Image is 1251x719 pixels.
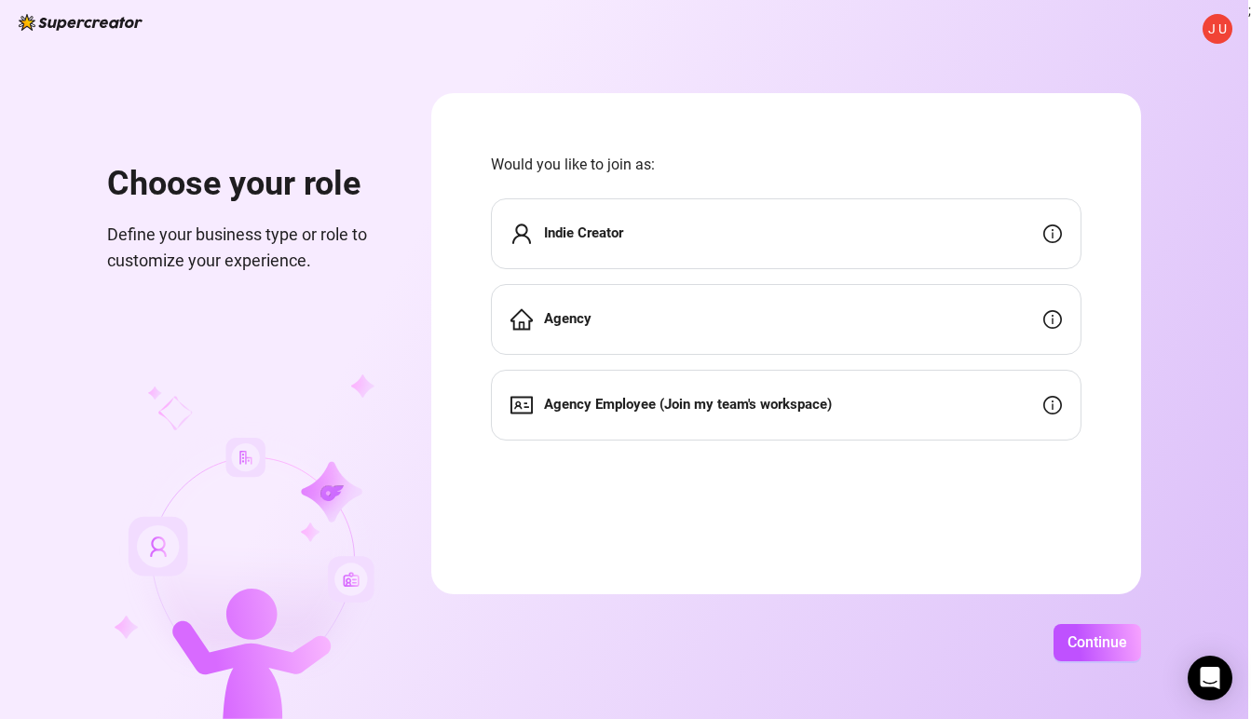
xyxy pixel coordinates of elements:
[510,394,533,416] span: idcard
[491,153,1081,176] span: Would you like to join as:
[544,224,623,241] strong: Indie Creator
[1043,310,1062,329] span: info-circle
[107,164,387,205] h1: Choose your role
[19,14,143,31] img: logo
[1208,19,1227,39] span: J U
[1067,633,1127,651] span: Continue
[1043,224,1062,243] span: info-circle
[544,396,832,413] strong: Agency Employee (Join my team's workspace)
[510,223,533,245] span: user
[1054,624,1141,661] button: Continue
[1043,396,1062,414] span: info-circle
[510,308,533,331] span: home
[1188,656,1232,700] div: Open Intercom Messenger
[107,222,387,275] span: Define your business type or role to customize your experience.
[544,310,592,327] strong: Agency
